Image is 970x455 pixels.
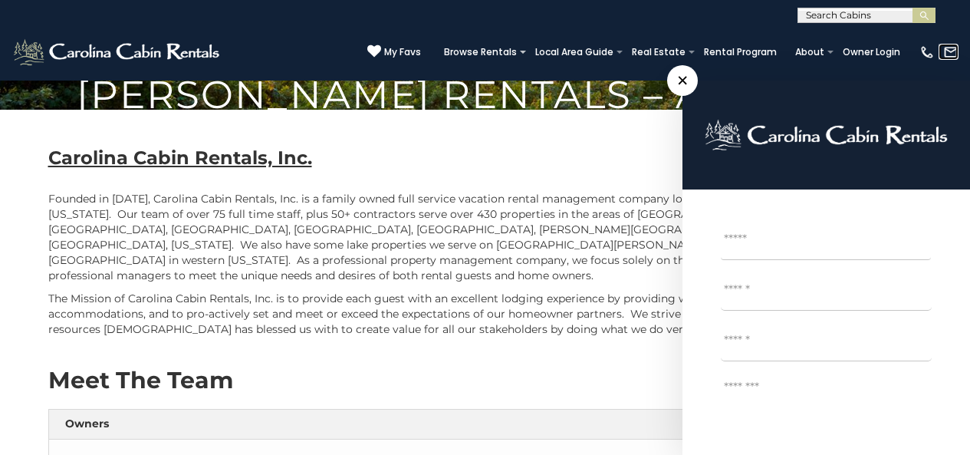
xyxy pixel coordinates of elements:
[65,417,109,430] strong: Owners
[48,147,312,169] b: Carolina Cabin Rentals, Inc.
[624,41,693,63] a: Real Estate
[528,41,621,63] a: Local Area Guide
[667,65,698,96] span: ×
[48,291,922,337] p: The Mission of Carolina Cabin Rentals, Inc. is to provide each guest with an excellent lodging ex...
[705,119,948,151] img: logo
[788,41,832,63] a: About
[835,41,908,63] a: Owner Login
[919,45,935,60] img: phone-regular-white.png
[48,366,233,394] strong: Meet The Team
[48,191,922,283] p: Founded in [DATE], Carolina Cabin Rentals, Inc. is a family owned full service vacation rental ma...
[943,45,958,60] img: mail-regular-white.png
[384,45,421,59] span: My Favs
[367,45,421,60] a: My Favs
[12,37,224,68] img: White-1-2.png
[436,41,524,63] a: Browse Rentals
[696,41,784,63] a: Rental Program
